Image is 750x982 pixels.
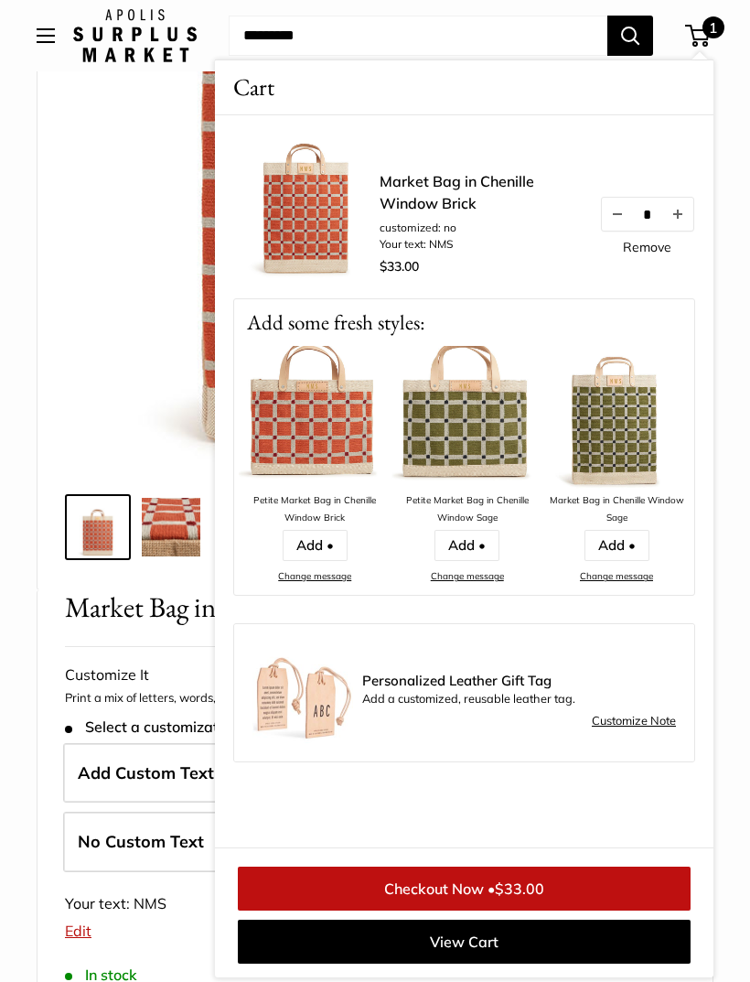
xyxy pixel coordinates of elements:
[65,590,619,624] span: Market Bag in Chenille Window Brick
[702,16,724,38] span: 1
[687,25,710,47] a: 1
[434,530,499,561] a: Add •
[362,674,676,688] span: Personalized Leather Gift Tag
[142,498,200,556] img: Market Bag in Chenille Window Brick
[252,642,353,743] img: Luggage Tag
[391,492,544,526] div: Petite Market Bag in Chenille Window Sage
[65,718,285,736] span: Select a customization option
[633,206,662,221] input: Quantity
[73,9,197,62] img: Apolis: Surplus Market
[623,241,671,254] a: Remove
[380,170,581,214] a: Market Bag in Chenille Window Brick
[78,831,204,852] span: No Custom Text
[662,198,693,231] button: Increase quantity by 1
[65,662,685,689] div: Customize It
[380,258,419,275] span: $33.00
[78,762,214,783] span: Add Custom Text
[278,570,351,582] a: Change message
[63,743,689,804] label: Add Custom Text
[283,530,348,561] a: Add •
[592,710,676,732] a: Customize Note
[211,494,277,560] a: Market Bag in Chenille Window Brick
[495,879,544,898] span: $33.00
[431,570,504,582] a: Change message
[234,299,694,346] p: Add some fresh styles:
[37,28,55,43] button: Open menu
[380,236,581,253] li: Your text: NMS
[580,570,653,582] a: Change message
[584,530,649,561] a: Add •
[65,922,91,940] a: Edit
[543,492,690,526] div: Market Bag in Chenille Window Sage
[233,70,274,105] span: Cart
[138,494,204,560] a: Market Bag in Chenille Window Brick
[607,16,653,56] button: Search
[65,689,685,707] p: Print a mix of letters, words, and numbers to make it unmistakably yours.
[229,16,607,56] input: Search...
[362,674,676,710] div: Add a customized, reusable leather tag.
[239,492,391,526] div: Petite Market Bag in Chenille Window Brick
[238,920,691,964] a: View Cart
[63,812,689,872] label: Leave Blank
[69,498,127,556] img: Market Bag in Chenille Window Brick
[380,220,581,236] li: customized: no
[65,894,166,912] span: Your text: NMS
[65,494,131,560] a: Market Bag in Chenille Window Brick
[238,867,691,911] a: Checkout Now •$33.00
[602,198,633,231] button: Decrease quantity by 1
